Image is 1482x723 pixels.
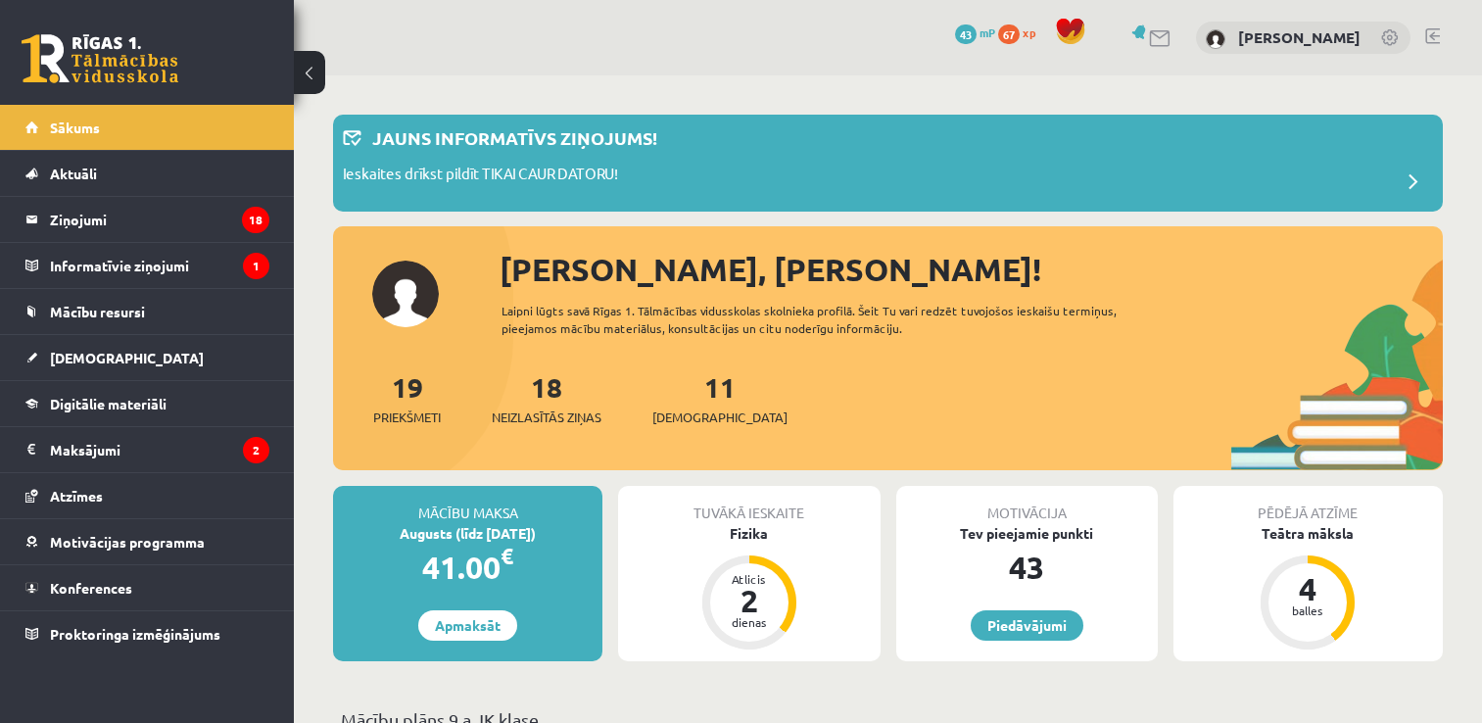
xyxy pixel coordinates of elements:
span: [DEMOGRAPHIC_DATA] [652,408,788,427]
span: Mācību resursi [50,303,145,320]
legend: Informatīvie ziņojumi [50,243,269,288]
a: Mācību resursi [25,289,269,334]
a: Konferences [25,565,269,610]
div: 41.00 [333,544,602,591]
a: Sākums [25,105,269,150]
span: Sākums [50,119,100,136]
a: Ziņojumi18 [25,197,269,242]
div: Tev pieejamie punkti [896,523,1158,544]
i: 2 [243,437,269,463]
a: Apmaksāt [418,610,517,641]
span: Proktoringa izmēģinājums [50,625,220,643]
div: 4 [1278,573,1337,604]
a: Digitālie materiāli [25,381,269,426]
div: Tuvākā ieskaite [618,486,880,523]
div: 2 [720,585,779,616]
div: 43 [896,544,1158,591]
span: xp [1023,24,1035,40]
div: Laipni lūgts savā Rīgas 1. Tālmācības vidusskolas skolnieka profilā. Šeit Tu vari redzēt tuvojošo... [502,302,1168,337]
a: 11[DEMOGRAPHIC_DATA] [652,369,788,427]
span: Priekšmeti [373,408,441,427]
span: Motivācijas programma [50,533,205,551]
span: mP [980,24,995,40]
span: Konferences [50,579,132,597]
div: balles [1278,604,1337,616]
a: Jauns informatīvs ziņojums! Ieskaites drīkst pildīt TIKAI CAUR DATORU! [343,124,1433,202]
i: 18 [242,207,269,233]
span: Neizlasītās ziņas [492,408,601,427]
a: Rīgas 1. Tālmācības vidusskola [22,34,178,83]
span: Aktuāli [50,165,97,182]
legend: Ziņojumi [50,197,269,242]
legend: Maksājumi [50,427,269,472]
span: € [501,542,513,570]
a: Proktoringa izmēģinājums [25,611,269,656]
a: [DEMOGRAPHIC_DATA] [25,335,269,380]
div: dienas [720,616,779,628]
a: Informatīvie ziņojumi1 [25,243,269,288]
a: Atzīmes [25,473,269,518]
div: Augusts (līdz [DATE]) [333,523,602,544]
span: [DEMOGRAPHIC_DATA] [50,349,204,366]
span: Digitālie materiāli [50,395,167,412]
div: Pēdējā atzīme [1173,486,1443,523]
p: Jauns informatīvs ziņojums! [372,124,657,151]
a: Maksājumi2 [25,427,269,472]
span: 43 [955,24,977,44]
div: Fizika [618,523,880,544]
img: Ivanda Kokina [1206,29,1225,49]
span: Atzīmes [50,487,103,505]
a: [PERSON_NAME] [1238,27,1361,47]
a: 43 mP [955,24,995,40]
a: Fizika Atlicis 2 dienas [618,523,880,652]
div: Mācību maksa [333,486,602,523]
div: Teātra māksla [1173,523,1443,544]
i: 1 [243,253,269,279]
a: Aktuāli [25,151,269,196]
div: Atlicis [720,573,779,585]
div: Motivācija [896,486,1158,523]
a: Motivācijas programma [25,519,269,564]
a: Teātra māksla 4 balles [1173,523,1443,652]
a: 19Priekšmeti [373,369,441,427]
span: 67 [998,24,1020,44]
a: 18Neizlasītās ziņas [492,369,601,427]
a: Piedāvājumi [971,610,1083,641]
p: Ieskaites drīkst pildīt TIKAI CAUR DATORU! [343,163,618,190]
div: [PERSON_NAME], [PERSON_NAME]! [500,246,1443,293]
a: 67 xp [998,24,1045,40]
